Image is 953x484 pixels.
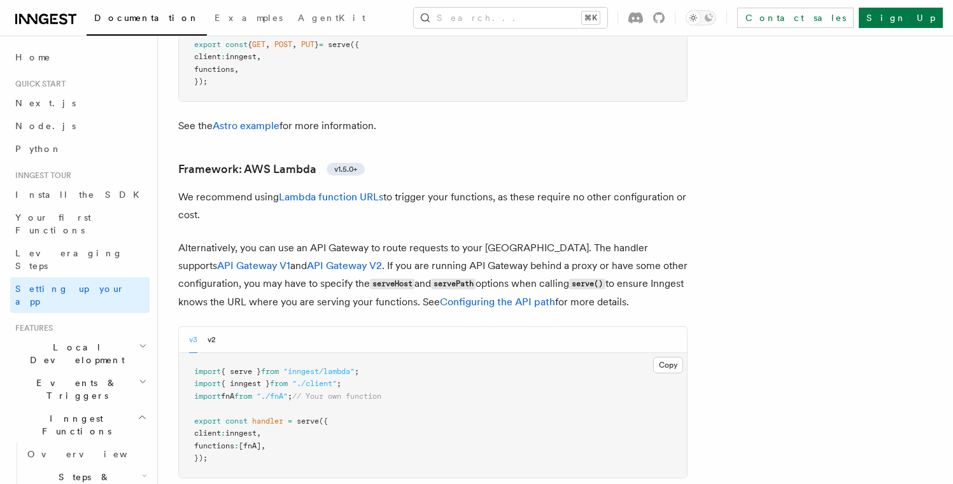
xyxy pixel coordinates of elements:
button: Inngest Functions [10,407,150,443]
span: inngest [225,52,257,61]
span: { [248,40,252,49]
a: API Gateway V1 [217,259,290,272]
span: const [225,417,248,425]
a: Configuring the API path [440,296,555,308]
code: servePath [431,279,476,289]
kbd: ⌘K [582,11,600,24]
span: // Your own function [292,392,381,401]
span: }); [194,77,208,86]
a: Contact sales [737,8,854,28]
span: Your first Functions [15,212,91,235]
a: Your first Functions [10,206,150,242]
a: Examples [207,4,290,34]
span: { inngest } [221,379,270,388]
span: serve [297,417,319,425]
span: GET [252,40,265,49]
span: Next.js [15,98,76,108]
a: API Gateway V2 [307,259,382,272]
span: POST [274,40,292,49]
span: from [261,367,279,376]
span: Examples [215,13,283,23]
span: ; [355,367,359,376]
span: ({ [350,40,359,49]
p: We recommend using to trigger your functions, as these require no other configuration or cost. [178,188,688,224]
span: , [292,40,297,49]
span: Home [15,51,51,64]
span: functions [194,441,234,450]
a: Astro example [213,120,279,132]
span: AgentKit [298,13,365,23]
a: Leveraging Steps [10,242,150,277]
a: Sign Up [859,8,943,28]
span: import [194,392,221,401]
a: Python [10,137,150,160]
span: export [194,40,221,49]
span: = [288,417,292,425]
span: "./fnA" [257,392,288,401]
span: Inngest tour [10,170,71,181]
span: "./client" [292,379,337,388]
span: ; [288,392,292,401]
span: ({ [319,417,328,425]
span: = [319,40,323,49]
span: , [265,40,270,49]
span: handler [252,417,283,425]
span: import [194,367,221,376]
a: Setting up your app [10,277,150,313]
span: client [194,429,221,438]
span: [fnA] [239,441,261,450]
span: : [234,441,239,450]
span: Local Development [10,341,139,366]
p: Alternatively, you can use an API Gateway to route requests to your [GEOGRAPHIC_DATA]. The handle... [178,239,688,311]
span: { serve } [221,367,261,376]
span: : [221,52,225,61]
a: Documentation [87,4,207,36]
span: Leveraging Steps [15,248,123,271]
span: "inngest/lambda" [283,367,355,376]
button: v2 [208,327,216,353]
span: from [234,392,252,401]
span: v1.5.0+ [334,164,357,174]
span: }); [194,453,208,462]
a: Lambda function URLs [279,191,383,203]
span: Features [10,323,53,333]
button: Events & Triggers [10,371,150,407]
button: Search...⌘K [414,8,607,28]
span: serve [328,40,350,49]
code: serveHost [370,279,414,289]
span: PUT [301,40,314,49]
span: client [194,52,221,61]
span: functions [194,65,234,74]
span: Overview [27,449,159,459]
span: Install the SDK [15,190,147,200]
span: : [221,429,225,438]
a: Node.js [10,114,150,137]
code: serve() [569,279,605,289]
a: Install the SDK [10,183,150,206]
span: Documentation [94,13,199,23]
span: } [314,40,319,49]
span: const [225,40,248,49]
button: Copy [653,357,683,373]
span: Inngest Functions [10,412,138,438]
a: AgentKit [290,4,373,34]
a: Home [10,46,150,69]
span: fnA [221,392,234,401]
span: Setting up your app [15,284,125,307]
span: , [234,65,239,74]
span: Node.js [15,121,76,131]
span: Python [15,144,62,154]
a: Framework: AWS Lambdav1.5.0+ [178,160,365,178]
span: from [270,379,288,388]
span: Events & Triggers [10,377,139,402]
span: , [261,441,265,450]
span: import [194,379,221,388]
button: Toggle dark mode [686,10,716,25]
p: See the for more information. [178,117,688,135]
a: Overview [22,443,150,466]
span: ; [337,379,341,388]
span: Quick start [10,79,66,89]
span: , [257,429,261,438]
button: v3 [189,327,197,353]
span: , [257,52,261,61]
